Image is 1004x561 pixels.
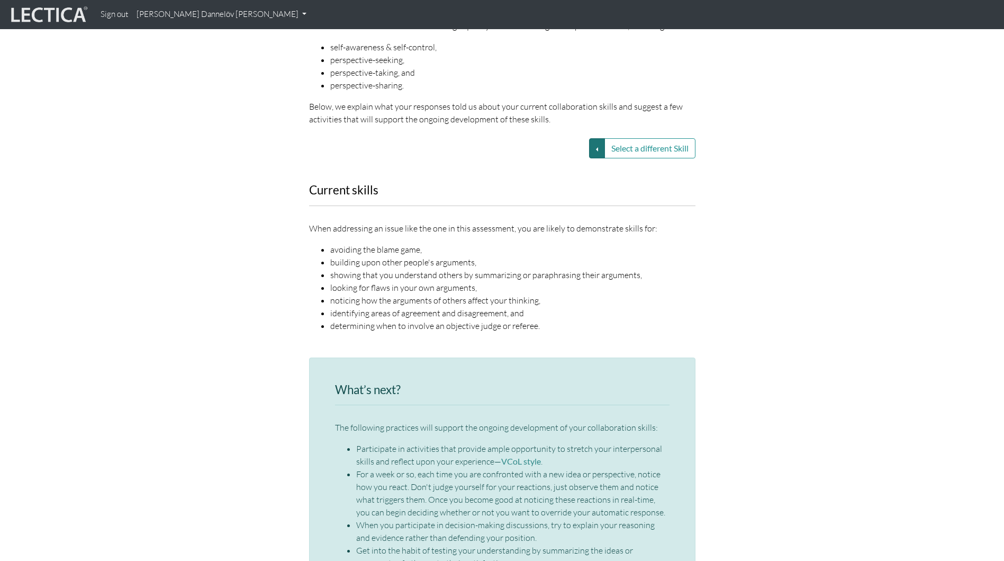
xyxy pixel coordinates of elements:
li: When you participate in decision-making discussions, try to explain your reasoning and evidence r... [356,519,670,544]
p: Below, we explain what your responses told us about your current collaboration skills and suggest... [309,100,695,126]
p: When addressing an issue like the one in this assessment, you are likely to demonstrate skills for: [309,222,695,235]
li: perspective-sharing. [330,79,695,92]
li: identifying areas of agreement and disagreement, and [330,307,695,319]
img: lecticalive [8,5,88,25]
p: The following practices will support the ongoing development of your collaboration skills: [335,421,670,434]
h3: Current skills [309,184,695,197]
li: determining when to involve an objective judge or referee. [330,319,695,332]
li: avoiding the blame game, [330,243,695,256]
li: self-awareness & self-control, [330,41,695,54]
li: Participate in activities that provide ample opportunity to stretch your interpersonal skills and... [356,442,670,468]
a: Sign out [96,4,132,25]
li: For a week or so, each time you are confronted with a new idea or perspective, notice how you rea... [356,468,670,519]
button: Select a different Skill [604,138,695,158]
a: VCoL style [501,456,541,466]
a: [PERSON_NAME] Dannelöv [PERSON_NAME] [132,4,311,25]
li: building upon other people's arguments, [330,256,695,269]
li: perspective-taking, and [330,66,695,79]
li: noticing how the arguments of others affect your thinking, [330,294,695,307]
h3: What’s next? [335,384,670,397]
li: perspective-seeking, [330,54,695,66]
li: looking for flaws in your own arguments, [330,281,695,294]
li: showing that you understand others by summarizing or paraphrasing their arguments, [330,269,695,281]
